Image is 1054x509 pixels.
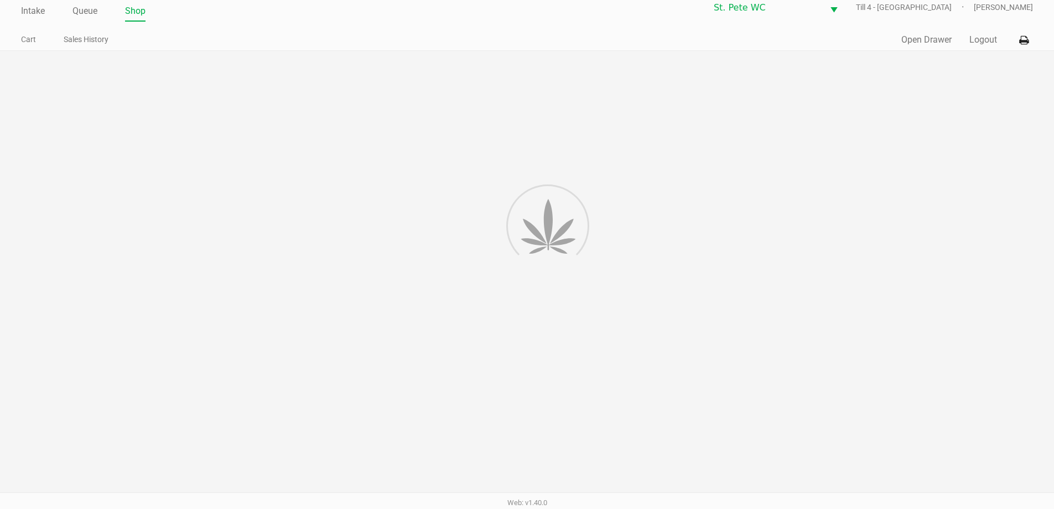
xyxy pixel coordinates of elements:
a: Cart [21,33,36,47]
a: Sales History [64,33,108,47]
span: Web: v1.40.0 [507,498,547,507]
span: St. Pete WC [714,1,817,14]
span: [PERSON_NAME] [974,2,1033,13]
button: Logout [969,33,997,47]
button: Open Drawer [901,33,952,47]
a: Intake [21,3,45,19]
a: Queue [72,3,97,19]
a: Shop [125,3,146,19]
span: Till 4 - [GEOGRAPHIC_DATA] [856,2,974,13]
